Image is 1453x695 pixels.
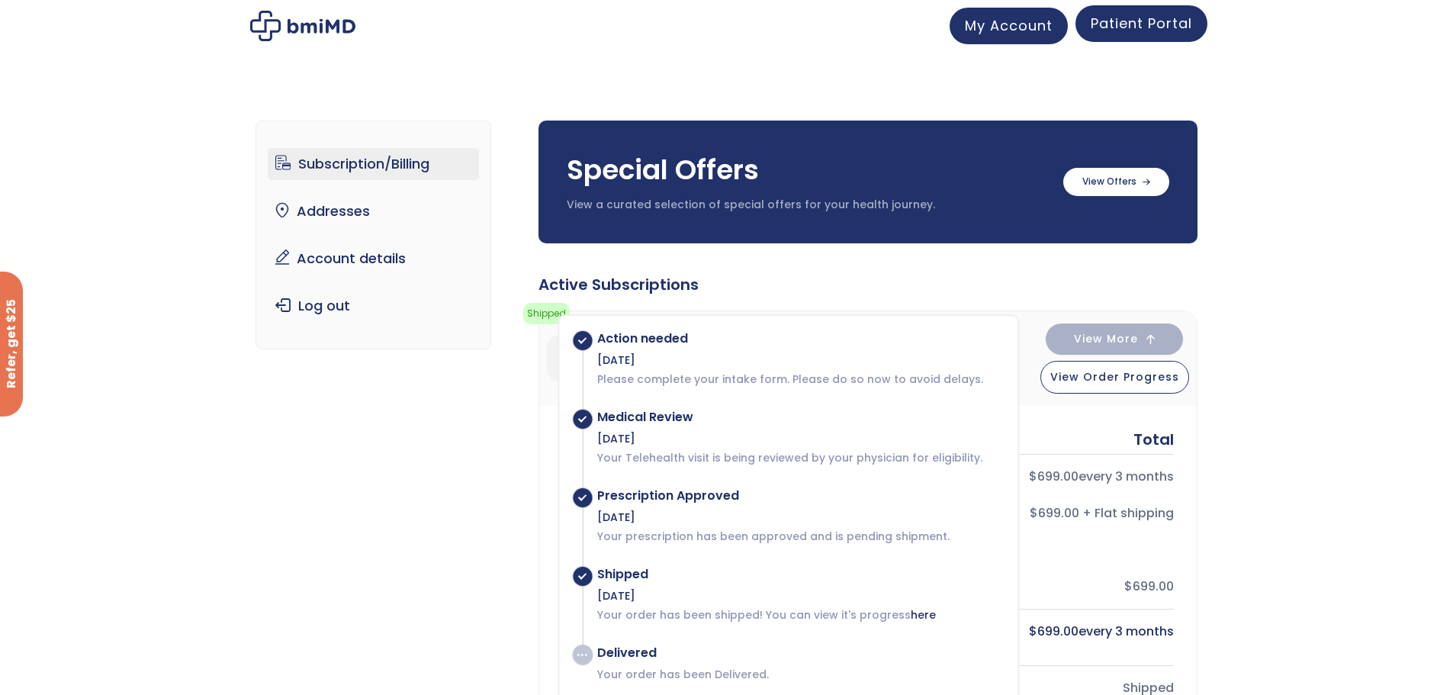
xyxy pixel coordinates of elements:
bdi: 699.00 [1029,623,1078,640]
p: Your Telehealth visit is being reviewed by your physician for eligibility. [597,450,1002,465]
div: [DATE] [597,510,1002,525]
div: Prescription Approved [597,488,1002,504]
span: $ [1029,468,1037,485]
div: $699.00 + Flat shipping [880,503,1174,524]
a: Patient Portal [1075,5,1207,42]
button: View More [1046,323,1183,355]
a: Subscription/Billing [268,148,479,180]
div: Medical Review [597,410,1002,425]
span: View More [1074,334,1138,344]
a: here [911,607,936,623]
p: Your order has been Delivered. [597,667,1002,682]
p: Your prescription has been approved and is pending shipment. [597,529,1002,544]
div: Total [1133,429,1174,450]
div: Shipped [597,567,1002,582]
p: Your order has been shipped! You can view it's progress [597,607,1002,623]
div: [DATE] [597,431,1002,446]
p: Please complete your intake form. Please do so now to avoid delays. [597,372,1002,387]
div: every 3 months [880,466,1174,487]
span: Patient Portal [1091,14,1192,33]
h3: Special Offers [567,151,1048,189]
a: My Account [950,8,1068,44]
span: My Account [965,16,1053,35]
p: View a curated selection of special offers for your health journey. [567,198,1048,213]
span: $ [1029,623,1037,640]
div: $699.00 [880,576,1174,597]
div: Active Subscriptions [538,274,1197,295]
div: [DATE] [597,352,1002,368]
nav: Account pages [256,121,491,349]
bdi: 699.00 [1029,468,1078,485]
div: Action needed [597,331,1002,346]
a: Log out [268,290,479,322]
a: Addresses [268,195,479,227]
div: every 3 months [880,621,1174,642]
span: View Order Progress [1050,369,1179,385]
button: View Order Progress [1040,361,1189,394]
span: Shipped [523,303,570,324]
div: Delivered [597,645,1002,661]
a: Account details [268,243,479,275]
div: [DATE] [597,588,1002,603]
img: My account [250,11,355,41]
